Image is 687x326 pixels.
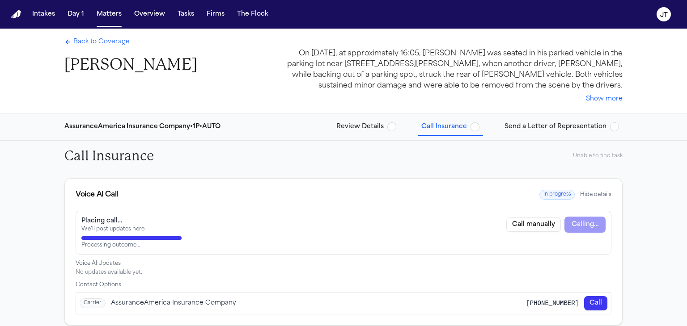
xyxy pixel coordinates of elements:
button: Day 1 [64,6,88,22]
a: Back to Coverage [64,38,130,46]
div: No updates available yet. [76,269,611,276]
button: Hide details [580,191,611,198]
button: Call carrier manually [506,217,561,232]
h1: [PERSON_NAME] [64,54,197,75]
div: Contact Options [76,281,611,288]
button: The Flock [233,6,272,22]
span: Back to Coverage [73,38,130,46]
span: [PHONE_NUMBER] [526,299,579,308]
div: Processing outcome… [81,242,606,249]
span: in progress [539,190,575,200]
button: Send a Letter of Representation [501,119,623,135]
div: On [DATE], at approximately 16:05, [PERSON_NAME] was seated in his parked vehicle in the parking ... [279,48,623,91]
div: Voice AI Call [76,189,118,200]
button: Matters [93,6,125,22]
span: Send a Letter of Representation [505,122,606,131]
span: Carrier [80,298,106,309]
button: Review Details [333,119,400,135]
button: Firms [203,6,228,22]
div: Voice AI Updates [76,260,611,267]
div: AssuranceAmerica Insurance Company • 1P • AUTO [64,122,221,131]
button: Overview [131,6,169,22]
span: AssuranceAmerica Insurance Company [111,299,236,308]
button: Call Insurance [418,119,483,135]
button: Tasks [174,6,198,22]
button: Call AssuranceAmerica Insurance Company at 1-888-580-8134 [584,296,607,310]
button: Intakes [29,6,59,22]
div: Placing call… [81,217,146,226]
a: Home [11,10,21,19]
span: Review Details [336,122,384,131]
button: Show more [586,95,623,104]
img: Finch Logo [11,10,21,19]
h2: Call Insurance [64,148,154,164]
span: Call Insurance [421,122,467,131]
div: We’ll post updates here. [81,226,146,233]
div: Unable to find task [573,152,623,159]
